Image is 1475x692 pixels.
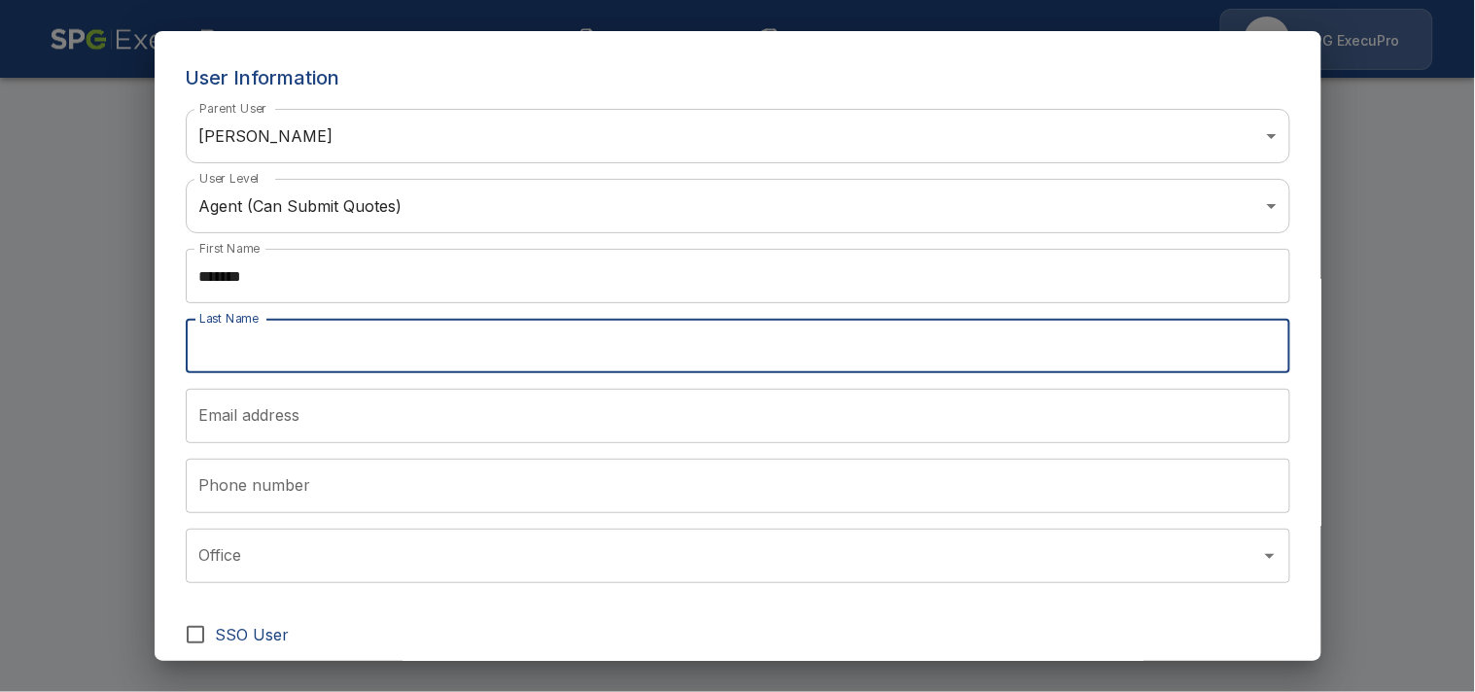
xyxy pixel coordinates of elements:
[186,179,1290,233] div: Agent (Can Submit Quotes)
[216,623,290,646] span: SSO User
[199,100,267,117] label: Parent User
[186,109,1290,163] div: [PERSON_NAME]
[199,310,259,327] label: Last Name
[199,240,260,257] label: First Name
[186,62,1290,93] h6: User Information
[199,170,260,187] label: User Level
[1256,542,1283,570] button: Open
